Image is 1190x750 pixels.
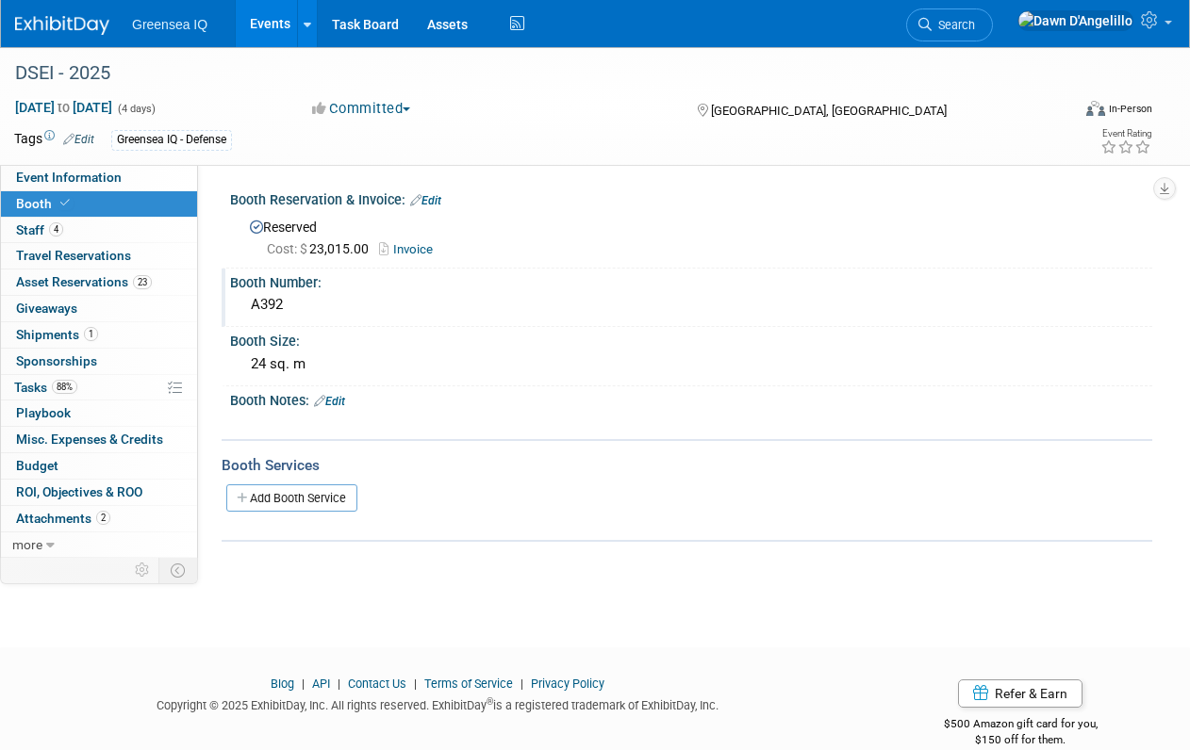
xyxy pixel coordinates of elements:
[1017,10,1133,31] img: Dawn D'Angelillo
[16,196,74,211] span: Booth
[14,380,77,395] span: Tasks
[333,677,345,691] span: |
[1,296,197,321] a: Giveaways
[16,274,152,289] span: Asset Reservations
[111,130,232,150] div: Greensea IQ - Defense
[230,327,1152,351] div: Booth Size:
[16,222,63,237] span: Staff
[932,18,975,32] span: Search
[1,427,197,452] a: Misc. Expenses & Credits
[1,480,197,505] a: ROI, Objectives & ROO
[52,380,77,394] span: 88%
[16,511,110,526] span: Attachments
[16,458,58,473] span: Budget
[487,696,493,707] sup: ®
[986,98,1152,126] div: Event Format
[516,677,528,691] span: |
[14,129,94,151] td: Tags
[63,133,94,146] a: Edit
[230,269,1152,292] div: Booth Number:
[14,693,861,714] div: Copyright © 2025 ExhibitDay, Inc. All rights reserved. ExhibitDay is a registered trademark of Ex...
[60,198,70,208] i: Booth reservation complete
[16,301,77,316] span: Giveaways
[16,353,97,368] span: Sponsorships
[226,484,357,512] a: Add Booth Service
[312,677,330,691] a: API
[1,453,197,479] a: Budget
[8,57,1055,90] div: DSEI - 2025
[424,677,513,691] a: Terms of Service
[1,322,197,348] a: Shipments1
[16,405,71,420] span: Playbook
[410,194,441,207] a: Edit
[267,241,309,256] span: Cost: $
[1,165,197,190] a: Event Information
[1,375,197,400] a: Tasks88%
[314,395,345,408] a: Edit
[906,8,993,41] a: Search
[230,186,1152,210] div: Booth Reservation & Invoice:
[1,532,197,558] a: more
[1108,102,1152,116] div: In-Person
[531,677,604,691] a: Privacy Policy
[1,506,197,531] a: Attachments2
[1086,101,1105,116] img: Format-Inperson.png
[16,432,163,447] span: Misc. Expenses & Credits
[126,558,159,582] td: Personalize Event Tab Strip
[14,99,113,116] span: [DATE] [DATE]
[1,191,197,217] a: Booth
[379,242,442,256] a: Invoice
[1,349,197,374] a: Sponsorships
[348,677,406,691] a: Contact Us
[409,677,421,691] span: |
[1,243,197,269] a: Travel Reservations
[15,16,109,35] img: ExhibitDay
[230,386,1152,411] div: Booth Notes:
[16,248,131,263] span: Travel Reservations
[244,290,1138,319] div: A392
[12,537,42,552] span: more
[16,327,98,342] span: Shipments
[1,400,197,426] a: Playbook
[711,104,947,118] span: [GEOGRAPHIC_DATA], [GEOGRAPHIC_DATA]
[116,103,156,115] span: (4 days)
[244,350,1138,379] div: 24 sq. m
[1,269,197,295] a: Asset Reservations23
[958,679,1083,708] a: Refer & Earn
[84,327,98,341] span: 1
[159,558,198,582] td: Toggle Event Tabs
[297,677,309,691] span: |
[16,484,142,499] span: ROI, Objectives & ROO
[222,455,1152,476] div: Booth Services
[306,99,418,119] button: Committed
[132,17,207,32] span: Greensea IQ
[1100,129,1151,139] div: Event Rating
[55,100,73,115] span: to
[889,704,1152,747] div: $500 Amazon gift card for you,
[16,170,122,185] span: Event Information
[889,732,1152,748] div: $150 off for them.
[96,511,110,525] span: 2
[49,222,63,236] span: 4
[1,218,197,243] a: Staff4
[133,275,152,289] span: 23
[244,213,1138,259] div: Reserved
[271,677,294,691] a: Blog
[267,241,376,256] span: 23,015.00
